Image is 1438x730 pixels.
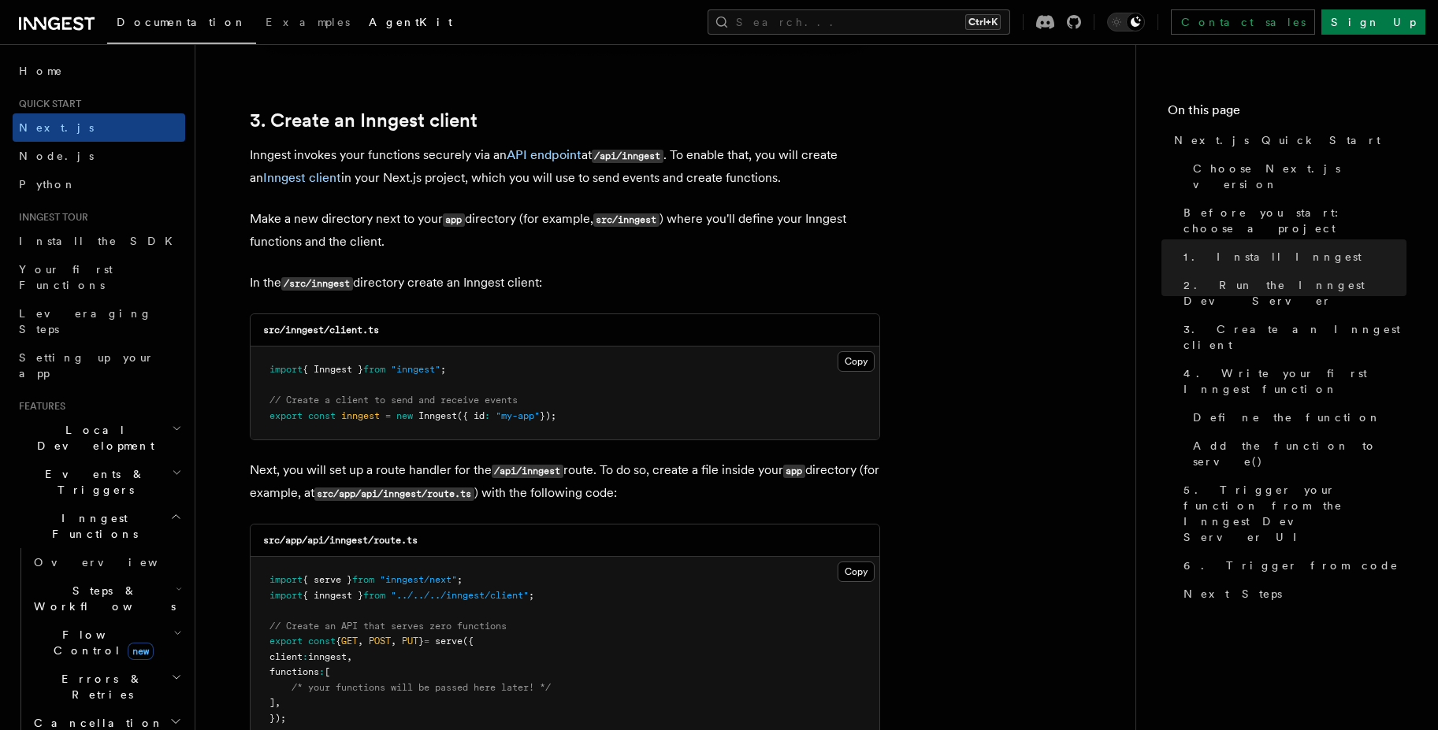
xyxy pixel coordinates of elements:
a: Install the SDK [13,227,185,255]
button: Events & Triggers [13,460,185,504]
a: Next.js [13,113,185,142]
span: export [269,636,303,647]
span: serve [435,636,463,647]
span: from [363,590,385,601]
button: Copy [838,561,875,582]
span: // Create a client to send and receive events [269,395,518,406]
span: ; [457,574,463,585]
span: Before you start: choose a project [1183,205,1406,236]
code: /src/inngest [281,277,353,291]
a: Documentation [107,5,256,44]
h4: On this page [1168,101,1406,126]
span: { inngest } [303,590,363,601]
span: Home [19,63,63,79]
a: Contact sales [1171,9,1315,35]
span: import [269,574,303,585]
a: 4. Write your first Inngest function [1177,359,1406,403]
span: Inngest Functions [13,510,170,542]
span: Quick start [13,98,81,110]
span: : [319,666,325,677]
a: Add the function to serve() [1187,432,1406,476]
span: = [424,636,429,647]
button: Inngest Functions [13,504,185,548]
a: Inngest client [263,170,341,185]
a: Next.js Quick Start [1168,126,1406,154]
span: ; [440,364,446,375]
span: Choose Next.js version [1193,161,1406,192]
span: Define the function [1193,409,1381,425]
span: Next Steps [1183,586,1282,602]
span: , [391,636,396,647]
span: , [358,636,363,647]
span: Overview [34,556,196,569]
span: inngest [341,410,380,421]
a: Examples [256,5,359,43]
span: Next.js Quick Start [1174,132,1380,148]
a: API endpoint [507,147,582,162]
a: 5. Trigger your function from the Inngest Dev Server UI [1177,476,1406,551]
span: Flow Control [28,627,173,658]
code: src/app/api/inngest/route.ts [263,535,418,546]
span: import [269,364,303,375]
span: Setting up your app [19,351,154,380]
span: AgentKit [369,16,452,28]
span: Examples [266,16,350,28]
p: Next, you will set up a route handler for the route. To do so, create a file inside your director... [250,459,880,505]
button: Errors & Retries [28,665,185,709]
span: , [347,651,352,662]
span: PUT [402,636,418,647]
a: Overview [28,548,185,576]
span: Steps & Workflows [28,583,176,614]
span: ] [269,697,275,708]
a: Home [13,57,185,85]
kbd: Ctrl+K [965,14,1001,30]
span: Python [19,178,76,191]
span: /* your functions will be passed here later! */ [292,682,551,693]
span: const [308,410,336,421]
code: app [443,213,465,227]
code: src/inngest/client.ts [263,324,379,335]
a: 3. Create an Inngest client [250,109,477,132]
span: new [128,643,154,660]
span: Events & Triggers [13,466,172,498]
span: { [336,636,341,647]
a: Your first Functions [13,255,185,299]
span: 2. Run the Inngest Dev Server [1183,277,1406,309]
span: }); [269,713,286,724]
span: { Inngest } [303,364,363,375]
span: from [352,574,374,585]
span: "../../../inngest/client" [391,590,529,601]
span: client [269,651,303,662]
a: 2. Run the Inngest Dev Server [1177,271,1406,315]
span: "inngest" [391,364,440,375]
span: : [485,410,490,421]
span: : [303,651,308,662]
span: Your first Functions [19,263,113,291]
span: { serve } [303,574,352,585]
span: from [363,364,385,375]
span: import [269,590,303,601]
button: Local Development [13,416,185,460]
button: Flow Controlnew [28,621,185,665]
span: Leveraging Steps [19,307,152,335]
code: /api/inngest [592,150,663,163]
code: src/inngest [593,213,660,227]
span: "my-app" [496,410,540,421]
span: "inngest/next" [380,574,457,585]
p: In the directory create an Inngest client: [250,272,880,295]
span: Errors & Retries [28,671,171,702]
a: Leveraging Steps [13,299,185,343]
a: 3. Create an Inngest client [1177,315,1406,359]
span: POST [369,636,391,647]
button: Copy [838,351,875,372]
span: Install the SDK [19,235,182,247]
button: Steps & Workflows [28,576,185,621]
span: } [418,636,424,647]
span: Documentation [117,16,247,28]
span: ({ [463,636,474,647]
span: Add the function to serve() [1193,438,1406,469]
code: src/app/api/inngest/route.ts [314,487,474,501]
a: Choose Next.js version [1187,154,1406,198]
p: Make a new directory next to your directory (for example, ) where you'll define your Inngest func... [250,208,880,253]
span: const [308,636,336,647]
